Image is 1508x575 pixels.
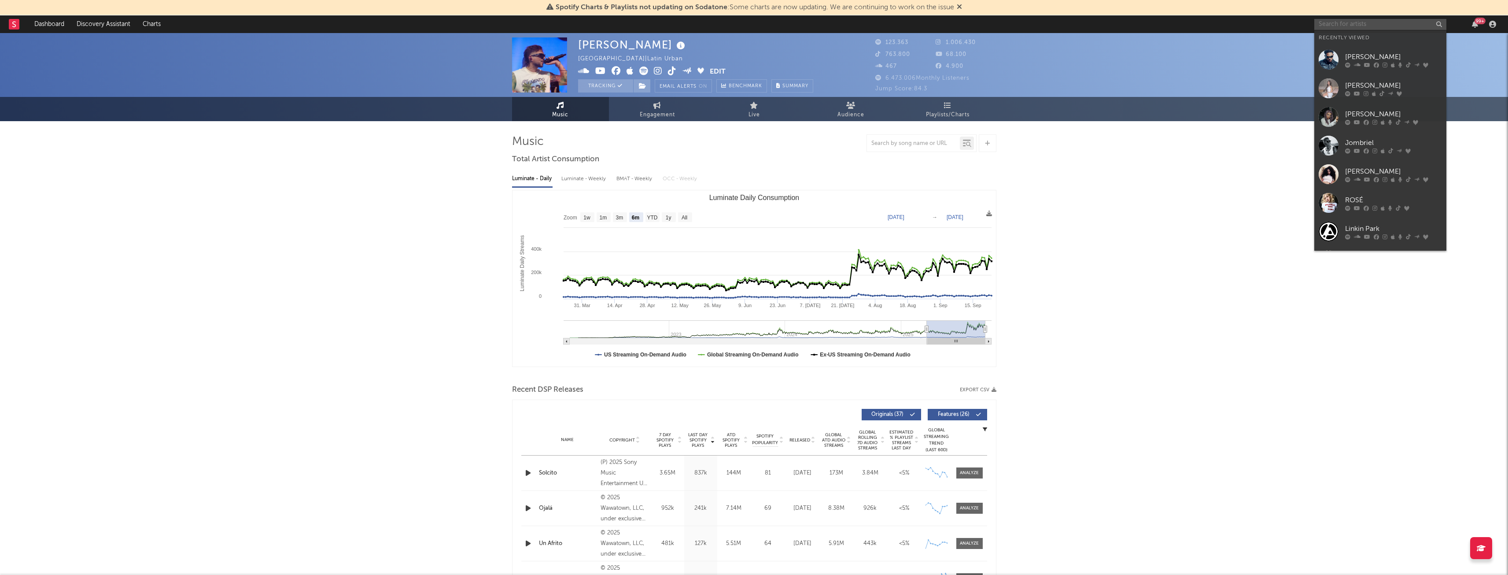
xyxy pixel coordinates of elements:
[1314,45,1446,74] a: [PERSON_NAME]
[771,79,813,93] button: Summary
[1345,109,1442,119] div: [PERSON_NAME]
[1345,195,1442,205] div: ROSÉ
[512,97,609,121] a: Music
[1345,137,1442,148] div: Jombriel
[822,469,851,478] div: 173M
[719,504,748,513] div: 7.14M
[855,430,880,451] span: Global Rolling 7D Audio Streams
[710,67,726,78] button: Edit
[875,75,970,81] span: 6.473.006 Monthly Listeners
[639,303,655,308] text: 28. Apr
[686,539,715,548] div: 127k
[789,438,810,443] span: Released
[822,539,851,548] div: 5.91M
[583,215,590,221] text: 1w
[831,303,854,308] text: 21. [DATE]
[539,437,597,443] div: Name
[1314,160,1446,189] a: [PERSON_NAME]
[631,215,639,221] text: 6m
[616,215,623,221] text: 3m
[640,110,675,120] span: Engagement
[704,303,721,308] text: 26. May
[1314,103,1446,131] a: [PERSON_NAME]
[1314,19,1446,30] input: Search for artists
[719,432,743,448] span: ATD Spotify Plays
[1345,52,1442,62] div: [PERSON_NAME]
[782,84,808,89] span: Summary
[561,171,608,186] div: Luminate - Weekly
[748,110,760,120] span: Live
[136,15,167,33] a: Charts
[889,539,919,548] div: <5%
[539,469,597,478] a: Solcito
[578,37,687,52] div: [PERSON_NAME]
[822,432,846,448] span: Global ATD Audio Streams
[947,214,963,220] text: [DATE]
[574,303,590,308] text: 31. Mar
[923,427,950,453] div: Global Streaming Trend (Last 60D)
[539,539,597,548] div: Un Afrito
[604,352,686,358] text: US Streaming On-Demand Audio
[936,52,966,57] span: 68.100
[867,412,908,417] span: Originals ( 37 )
[1475,18,1486,24] div: 99 +
[752,433,778,446] span: Spotify Popularity
[653,432,677,448] span: 7 Day Spotify Plays
[609,438,635,443] span: Copyright
[926,110,970,120] span: Playlists/Charts
[960,387,996,393] button: Export CSV
[788,469,817,478] div: [DATE]
[957,4,962,11] span: Dismiss
[932,214,937,220] text: →
[933,303,947,308] text: 1. Sep
[531,270,542,275] text: 200k
[752,504,783,513] div: 69
[1314,189,1446,217] a: ROSÉ
[655,79,712,93] button: Email AlertsOn
[1314,131,1446,160] a: Jombriel
[653,504,682,513] div: 952k
[686,432,710,448] span: Last Day Spotify Plays
[855,469,885,478] div: 3.84M
[769,303,785,308] text: 23. Jun
[933,412,974,417] span: Features ( 26 )
[706,97,803,121] a: Live
[686,469,715,478] div: 837k
[1314,246,1446,275] a: [PERSON_NAME]
[601,493,649,524] div: © 2025 Wawatown, LLC, under exclusive license to Warner Music Latina Inc.
[1314,74,1446,103] a: [PERSON_NAME]
[1345,166,1442,177] div: [PERSON_NAME]
[519,235,525,291] text: Luminate Daily Streams
[578,54,693,64] div: [GEOGRAPHIC_DATA] | Latin Urban
[716,79,767,93] a: Benchmark
[681,215,687,221] text: All
[531,246,542,252] text: 400k
[512,171,553,186] div: Luminate - Daily
[855,504,885,513] div: 926k
[803,97,900,121] a: Audience
[671,303,689,308] text: 12. May
[888,214,904,220] text: [DATE]
[512,385,583,395] span: Recent DSP Releases
[699,84,707,89] em: On
[875,52,910,57] span: 763.800
[868,303,882,308] text: 4. Aug
[607,303,622,308] text: 14. Apr
[70,15,136,33] a: Discovery Assistant
[822,504,851,513] div: 8.38M
[889,469,919,478] div: <5%
[719,469,748,478] div: 144M
[752,469,783,478] div: 81
[601,457,649,489] div: (P) 2025 Sony Music Entertainment US Latin LLC, under exclusive license from [PERSON_NAME]
[862,409,921,420] button: Originals(37)
[539,504,597,513] a: Ojalá
[1314,217,1446,246] a: Linkin Park
[552,110,568,120] span: Music
[788,504,817,513] div: [DATE]
[964,303,981,308] text: 15. Sep
[875,63,897,69] span: 467
[900,97,996,121] a: Playlists/Charts
[512,190,996,367] svg: Luminate Daily Consumption
[837,110,864,120] span: Audience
